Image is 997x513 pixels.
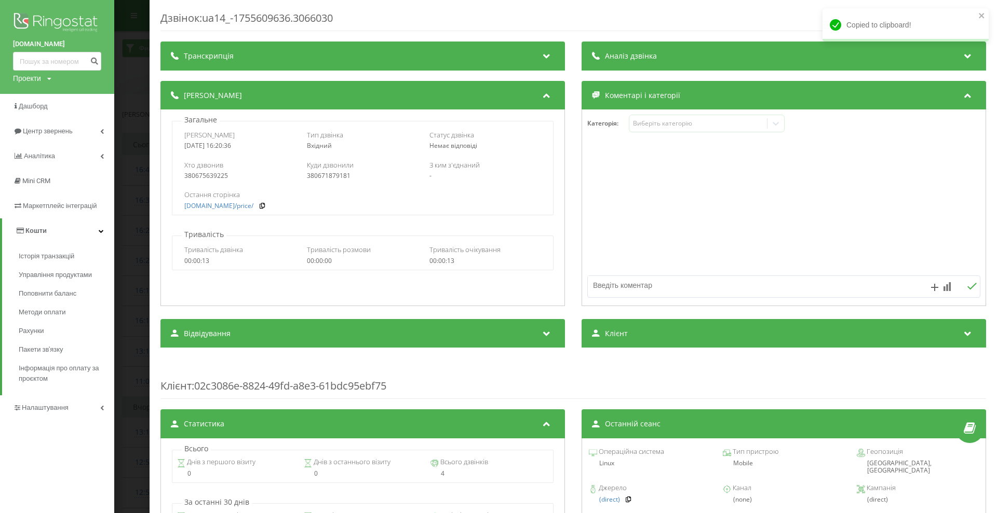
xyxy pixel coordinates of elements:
span: Хто дзвонив [184,160,223,170]
span: [PERSON_NAME] [184,130,235,140]
span: Клієнт [160,379,192,393]
span: Клієнт [605,328,628,339]
a: (direct) [599,496,620,503]
div: 00:00:00 [307,257,419,265]
span: Геопозиція [865,447,903,457]
span: [PERSON_NAME] [184,90,242,101]
span: Тип пристрою [731,447,778,457]
div: Linux [589,460,711,467]
span: Всього дзвінків [439,457,488,467]
span: Куди дзвонили [307,160,354,170]
span: Тривалість дзвінка [184,245,243,254]
p: Всього [182,443,211,454]
div: 00:00:13 [184,257,296,265]
span: Джерело [597,483,627,493]
span: Налаштування [22,404,69,411]
span: Кошти [25,227,47,234]
span: Управління продуктами [19,270,92,280]
span: Останній сеанс [605,419,661,429]
span: Рахунки [19,326,44,336]
span: Пакети зв'язку [19,344,63,355]
a: Інформація про оплату за проєктом [19,359,114,388]
span: Маркетплейс інтеграцій [23,202,97,210]
p: За останні 30 днів [182,497,252,507]
div: Виберіть категорію [633,119,763,128]
span: Остання сторінка [184,190,240,199]
div: [DATE] 16:20:36 [184,142,296,149]
a: Пакети зв'язку [19,340,114,359]
div: 380675639225 [184,172,296,179]
div: Mobile [723,460,845,467]
p: Загальне [182,115,220,125]
a: Рахунки [19,322,114,340]
span: Операційна система [597,447,664,457]
div: Дзвінок : ua14_-1755609636.3066030 [160,11,986,31]
div: 0 [304,470,422,477]
div: - [429,172,541,179]
div: Copied to clipboard! [823,8,989,41]
span: Кампанія [865,483,896,493]
a: [DOMAIN_NAME] [13,39,101,49]
div: 4 [430,470,548,477]
div: [GEOGRAPHIC_DATA], [GEOGRAPHIC_DATA] [857,460,979,475]
span: Статистика [184,419,224,429]
span: Немає відповіді [429,141,477,150]
span: Інформація про оплату за проєктом [19,363,109,384]
span: Вхідний [307,141,332,150]
span: З ким з'єднаний [429,160,480,170]
span: Тип дзвінка [307,130,343,140]
span: Дашборд [19,102,48,110]
a: Методи оплати [19,303,114,322]
div: 00:00:13 [429,257,541,265]
a: Історія транзакцій [19,247,114,266]
span: Транскрипція [184,51,234,61]
span: Відвідування [184,328,231,339]
span: Статус дзвінка [429,130,474,140]
span: Поповнити баланс [19,288,76,299]
button: close [978,11,986,21]
span: Аналiтика [24,152,55,160]
div: (direct) [857,496,979,503]
span: Історія транзакцій [19,251,74,261]
span: Днів з останнього візиту [312,457,390,467]
span: Тривалість очікування [429,245,501,254]
a: [DOMAIN_NAME]/price/ [184,202,253,210]
div: 380671879181 [307,172,419,179]
span: Канал [731,483,751,493]
span: Коментарі і категорії [605,90,680,101]
a: Кошти [2,218,114,243]
span: Mini CRM [22,177,50,185]
span: Центр звернень [23,127,73,135]
span: Днів з першого візиту [185,457,255,467]
span: Тривалість розмови [307,245,371,254]
p: Тривалість [182,229,226,240]
img: Ringostat logo [13,10,101,36]
span: Методи оплати [19,307,65,317]
div: (none) [723,496,845,503]
h4: Категорія : [587,120,629,127]
span: Аналіз дзвінка [605,51,657,61]
a: Поповнити баланс [19,284,114,303]
div: : 02c3086e-8824-49fd-a8e3-61bdc95ebf75 [160,358,986,399]
a: Управління продуктами [19,266,114,284]
div: Проекти [13,73,41,84]
div: 0 [177,470,295,477]
input: Пошук за номером [13,52,101,71]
